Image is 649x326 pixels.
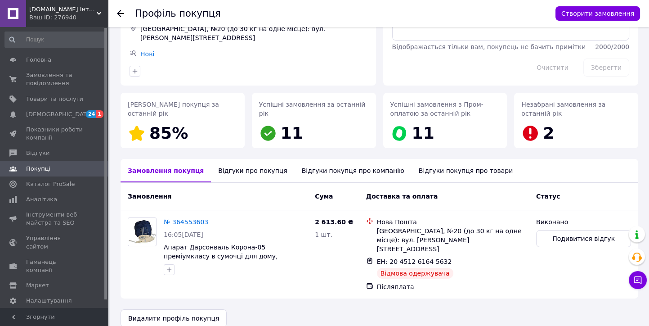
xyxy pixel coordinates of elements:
[164,218,208,226] a: № 364553603
[128,217,157,246] a: Фото товару
[412,159,520,182] div: Відгуки покупця про товари
[26,211,83,227] span: Інструменти веб-майстра та SEO
[26,71,83,87] span: Замовлення та повідомлення
[26,110,93,118] span: [DEMOGRAPHIC_DATA]
[96,110,103,118] span: 1
[259,101,365,117] span: Успішні замовлення за останній рік
[377,268,453,279] div: Відмова одержувача
[29,14,108,22] div: Ваш ID: 276940
[390,101,483,117] span: Успішні замовлення з Пром-оплатою за останній рік
[26,258,83,274] span: Гаманець компанії
[128,101,219,117] span: [PERSON_NAME] покупця за останній рік
[86,110,96,118] span: 24
[121,159,211,182] div: Замовлення покупця
[521,101,605,117] span: Незабрані замовлення за останній рік
[139,23,369,44] div: [GEOGRAPHIC_DATA], №20 (до 30 кг на одне місце): вул. [PERSON_NAME][STREET_ADDRESS]
[26,95,83,103] span: Товари та послуги
[536,230,631,247] button: Подивитися відгук
[315,231,332,238] span: 1 шт.
[29,5,97,14] span: Mirzdorov.in.ua Інтернет-магазин
[26,149,49,157] span: Відгуки
[392,43,586,50] span: Відображається тільки вам, покупець не бачить примітки
[377,282,529,291] div: Післяплата
[543,124,554,142] span: 2
[164,244,278,269] a: Апарат Дарсонваль Корона-05 преміумкласу в сумочці для дому, (7663442)
[128,193,171,200] span: Замовлення
[26,297,72,305] span: Налаштування
[26,126,83,142] span: Показники роботи компанії
[164,231,203,238] span: 16:05[DATE]
[377,258,452,265] span: ЕН: 20 4512 6164 5632
[629,271,647,289] button: Чат з покупцем
[128,220,156,244] img: Фото товару
[140,50,154,58] a: Нові
[26,234,83,250] span: Управління сайтом
[412,124,434,142] span: 11
[595,43,629,50] span: 2000 / 2000
[555,6,640,21] button: Створити замовлення
[315,218,354,226] span: 2 613.60 ₴
[295,159,412,182] div: Відгуки покупця про компанію
[377,226,529,254] div: [GEOGRAPHIC_DATA], №20 (до 30 кг на одне місце): вул. [PERSON_NAME][STREET_ADDRESS]
[26,180,75,188] span: Каталог ProSale
[117,9,124,18] div: Повернутися назад
[552,234,615,243] span: Подивитися відгук
[315,193,333,200] span: Cума
[4,32,106,48] input: Пошук
[26,281,49,290] span: Маркет
[366,193,438,200] span: Доставка та оплата
[26,56,51,64] span: Головна
[536,217,631,226] div: Виконано
[211,159,294,182] div: Відгуки про покупця
[135,8,221,19] h1: Профіль покупця
[26,165,50,173] span: Покупці
[281,124,303,142] span: 11
[149,124,188,142] span: 85%
[377,217,529,226] div: Нова Пошта
[26,195,57,204] span: Аналітика
[536,193,560,200] span: Статус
